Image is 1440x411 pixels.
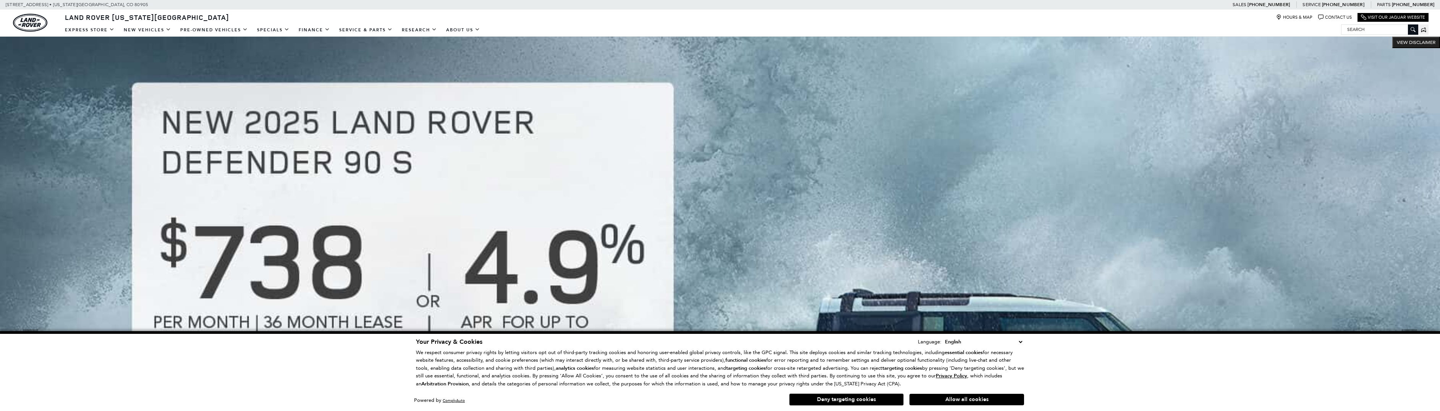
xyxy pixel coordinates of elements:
[335,23,397,37] a: Service & Parts
[1341,25,1418,34] input: Search
[1392,2,1434,8] a: [PHONE_NUMBER]
[13,14,47,32] a: land-rover
[918,339,942,344] div: Language:
[936,372,967,379] u: Privacy Policy
[909,394,1024,405] button: Allow all cookies
[1276,15,1312,20] a: Hours & Map
[442,23,485,37] a: About Us
[13,14,47,32] img: Land Rover
[1402,329,1417,352] div: Next
[119,23,176,37] a: New Vehicles
[1377,2,1391,7] span: Parts
[6,2,148,7] a: [STREET_ADDRESS] • [US_STATE][GEOGRAPHIC_DATA], CO 80905
[65,13,229,22] span: Land Rover [US_STATE][GEOGRAPHIC_DATA]
[397,23,442,37] a: Research
[23,329,38,352] div: Previous
[60,23,485,37] nav: Main Navigation
[416,349,1024,388] p: We respect consumer privacy rights by letting visitors opt out of third-party tracking cookies an...
[936,373,967,379] a: Privacy Policy
[1392,37,1440,48] button: VIEW DISCLAIMER
[556,365,594,372] strong: analytics cookies
[421,380,469,387] strong: Arbitration Provision
[1302,2,1320,7] span: Service
[1322,2,1364,8] a: [PHONE_NUMBER]
[176,23,252,37] a: Pre-Owned Vehicles
[416,338,482,346] span: Your Privacy & Cookies
[1361,15,1425,20] a: Visit Our Jaguar Website
[252,23,294,37] a: Specials
[945,349,983,356] strong: essential cookies
[414,398,465,403] div: Powered by
[1397,39,1435,45] span: VIEW DISCLAIMER
[60,23,119,37] a: EXPRESS STORE
[726,365,766,372] strong: targeting cookies
[443,398,465,403] a: ComplyAuto
[725,357,766,364] strong: functional cookies
[1318,15,1352,20] a: Contact Us
[789,393,904,406] button: Deny targeting cookies
[294,23,335,37] a: Finance
[1247,2,1290,8] a: [PHONE_NUMBER]
[1233,2,1246,7] span: Sales
[60,13,234,22] a: Land Rover [US_STATE][GEOGRAPHIC_DATA]
[882,365,922,372] strong: targeting cookies
[943,338,1024,346] select: Language Select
